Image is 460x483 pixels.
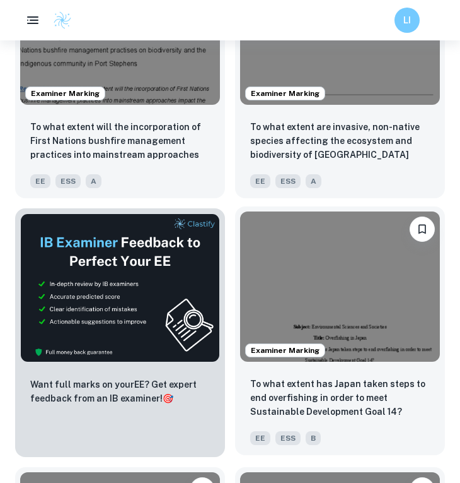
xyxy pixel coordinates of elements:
[53,11,72,30] img: Clastify logo
[306,431,321,445] span: B
[306,174,321,188] span: A
[410,217,435,242] button: Bookmark
[26,88,105,99] span: Examiner Marking
[235,208,445,457] a: Examiner MarkingBookmarkTo what extent has Japan taken steps to end overfishing in order to meet ...
[394,8,420,33] button: LI
[55,174,81,188] span: ESS
[240,212,440,362] img: ESS EE example thumbnail: To what extent has Japan taken steps to
[250,431,270,445] span: EE
[163,393,173,403] span: 🎯
[250,120,430,163] p: To what extent are invasive, non-native species affecting the ecosystem and biodiversity of El Ca...
[20,213,220,362] img: Thumbnail
[45,11,72,30] a: Clastify logo
[86,174,101,188] span: A
[30,378,210,405] p: Want full marks on your EE ? Get expert feedback from an IB examiner!
[275,431,301,445] span: ESS
[30,120,210,163] p: To what extent will the incorporation of First Nations bushfire management practices into mainstr...
[15,208,225,457] a: ThumbnailWant full marks on yourEE? Get expert feedback from an IB examiner!
[275,174,301,188] span: ESS
[246,345,325,356] span: Examiner Marking
[30,174,50,188] span: EE
[400,13,415,27] h6: LI
[246,88,325,99] span: Examiner Marking
[250,174,270,188] span: EE
[250,377,430,419] p: To what extent has Japan taken steps to end overfishing in order to meet Sustainable Development ...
